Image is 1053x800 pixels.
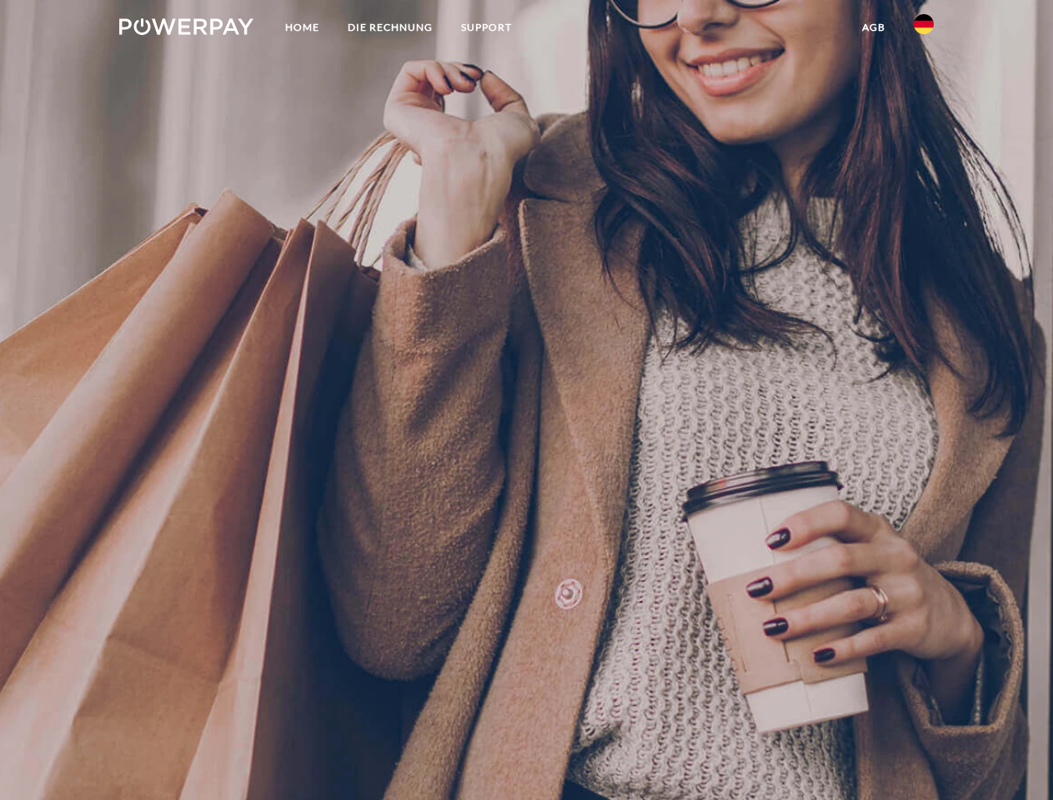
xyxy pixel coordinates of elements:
[119,18,253,35] img: logo-powerpay-white.svg
[848,12,900,42] a: agb
[333,12,447,42] a: DIE RECHNUNG
[271,12,333,42] a: Home
[914,14,934,34] img: de
[447,12,526,42] a: SUPPORT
